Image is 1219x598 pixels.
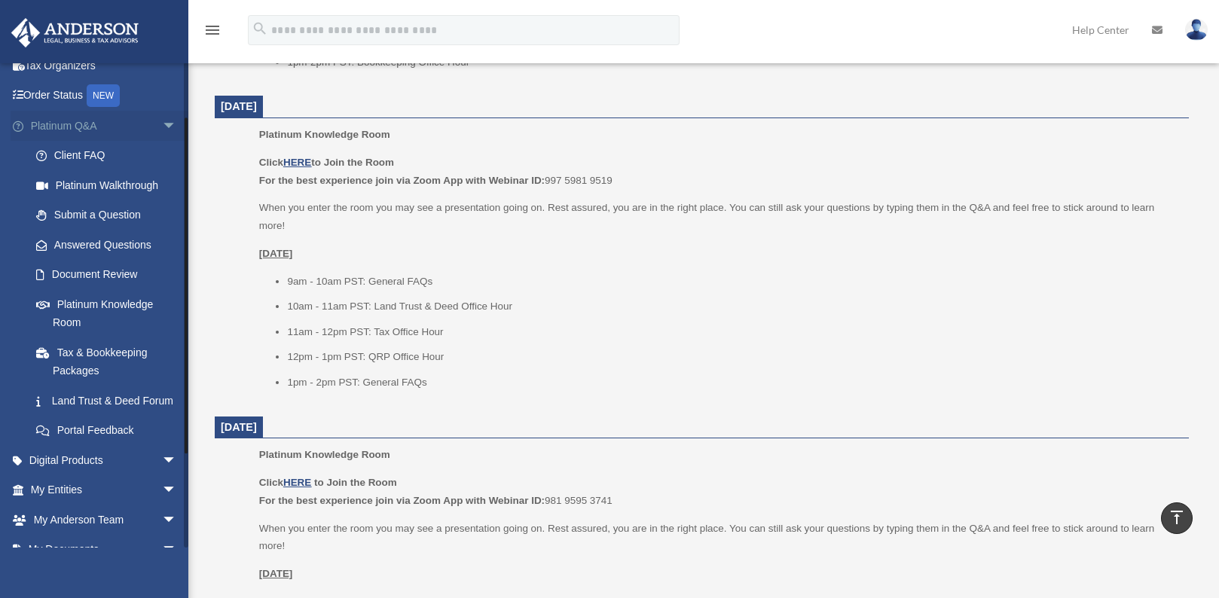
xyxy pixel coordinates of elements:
span: [DATE] [221,100,257,112]
a: My Documentsarrow_drop_down [11,535,200,565]
b: For the best experience join via Zoom App with Webinar ID: [259,495,545,506]
a: Portal Feedback [21,416,200,446]
a: Document Review [21,260,200,290]
span: arrow_drop_down [162,445,192,476]
b: For the best experience join via Zoom App with Webinar ID: [259,175,545,186]
span: arrow_drop_down [162,505,192,535]
p: When you enter the room you may see a presentation going on. Rest assured, you are in the right p... [259,199,1178,234]
li: 10am - 11am PST: Land Trust & Deed Office Hour [287,297,1178,316]
div: NEW [87,84,120,107]
li: 12pm - 1pm PST: QRP Office Hour [287,348,1178,366]
span: arrow_drop_down [162,475,192,506]
a: Tax Organizers [11,50,200,81]
u: [DATE] [259,568,293,579]
img: Anderson Advisors Platinum Portal [7,18,143,47]
a: menu [203,26,221,39]
i: search [252,20,268,37]
a: My Entitiesarrow_drop_down [11,475,200,505]
li: 1pm - 2pm PST: General FAQs [287,374,1178,392]
a: Platinum Knowledge Room [21,289,192,337]
img: User Pic [1185,19,1208,41]
a: My Anderson Teamarrow_drop_down [11,505,200,535]
a: Order StatusNEW [11,81,200,111]
a: vertical_align_top [1161,502,1193,534]
li: 9am - 10am PST: General FAQs [287,273,1178,291]
span: Platinum Knowledge Room [259,129,390,140]
a: Submit a Question [21,200,200,230]
a: Answered Questions [21,230,200,260]
span: Platinum Knowledge Room [259,449,390,460]
b: to Join the Room [314,477,397,488]
span: [DATE] [221,421,257,433]
a: Digital Productsarrow_drop_down [11,445,200,475]
a: Land Trust & Deed Forum [21,386,200,416]
p: 997 5981 9519 [259,154,1178,189]
b: Click [259,477,314,488]
span: arrow_drop_down [162,111,192,142]
span: arrow_drop_down [162,535,192,566]
i: vertical_align_top [1168,508,1186,526]
b: Click to Join the Room [259,157,394,168]
li: 11am - 12pm PST: Tax Office Hour [287,323,1178,341]
a: Tax & Bookkeeping Packages [21,337,200,386]
a: Client FAQ [21,141,200,171]
p: 981 9595 3741 [259,474,1178,509]
a: HERE [283,477,311,488]
a: HERE [283,157,311,168]
i: menu [203,21,221,39]
a: Platinum Walkthrough [21,170,200,200]
a: Platinum Q&Aarrow_drop_down [11,111,200,141]
p: When you enter the room you may see a presentation going on. Rest assured, you are in the right p... [259,520,1178,555]
u: [DATE] [259,248,293,259]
